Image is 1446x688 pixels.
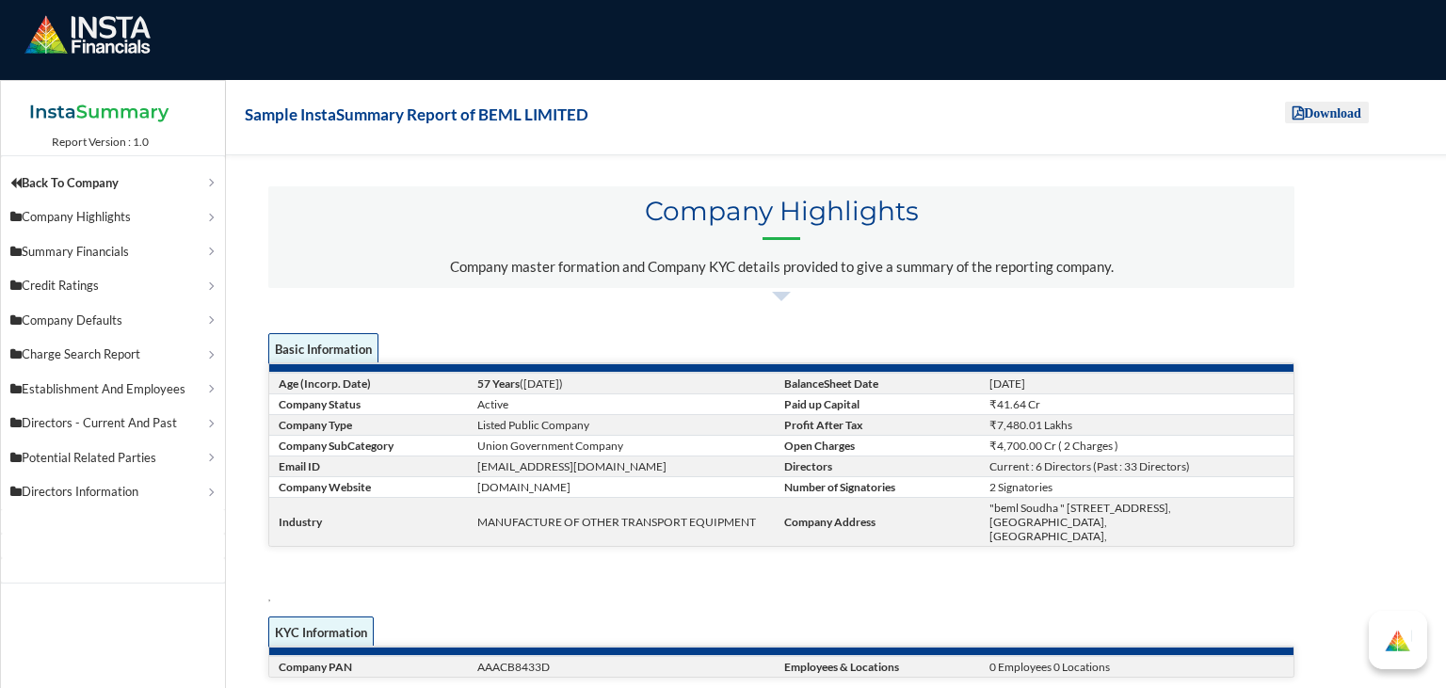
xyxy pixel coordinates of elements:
i: Download [1293,106,1361,120]
a: Credit Ratings [1,269,225,304]
a: Establishment And Employees [1,372,225,407]
td: Open Charges [781,435,987,456]
td: Company Status [269,393,474,414]
td: Report Version : 1.0 [20,135,180,149]
p: Potential Related Parties [10,449,205,468]
td: Email ID [269,456,474,476]
p: Back To Company [10,174,205,193]
a: Charge Search Report [1,338,225,373]
p: Directors - Current And Past [10,414,205,433]
td: Company PAN [269,656,474,677]
a: Back To Company [1,166,225,200]
a: Company Defaults [1,303,225,338]
p: Company master formation and Company KYC details provided to give a summary of the reporting comp... [278,254,1285,279]
td: Current : 6 Directors (Past : 33 Directors) [987,456,1293,476]
td: Number of Signatories [781,476,987,497]
h1: Sample InstaSummary Report of BEML LIMITED [245,102,588,128]
p: Directors Information [10,483,205,502]
td: Company Website [269,476,474,497]
p: Credit Ratings [10,277,205,296]
td: 0 Employees 0 Locations [987,656,1293,677]
td: ₹4,700.00 Cr ( 2 Charges ) [987,435,1293,456]
a: Potential Related Parties [1,440,225,475]
td: Profit After Tax [781,414,987,435]
td: ([DATE]) [474,373,781,394]
a: Summary Financials [1,234,225,269]
td: BalanceSheet Date [781,373,987,394]
td: [DATE] [987,373,1293,394]
img: InstaSummary [20,92,180,135]
td: Age (Incorp. Date) [269,373,474,394]
p: Charge Search Report [10,345,205,364]
a: Company Highlights [1,200,225,235]
p: Company Defaults [10,312,205,330]
a: Directors Information [1,475,225,510]
b: 57 Years [477,376,520,391]
td: ₹41.64 Cr [987,393,1293,414]
td: Union Government Company [474,435,781,456]
td: Industry [269,497,474,546]
td: Listed Public Company [474,414,781,435]
td: Employees & Locations [781,656,987,677]
td: Paid up Capital [781,393,987,414]
td: "beml Soudha " [STREET_ADDRESS], [GEOGRAPHIC_DATA], [GEOGRAPHIC_DATA], [987,497,1293,546]
td: Active [474,393,781,414]
td: [EMAIL_ADDRESS][DOMAIN_NAME] [474,456,781,476]
span: Basic Information [268,333,378,370]
a: Directors - Current And Past [1,407,225,441]
span: KYC Information [268,616,374,653]
div: How can we help? [1384,626,1412,654]
td: MANUFACTURE OF OTHER TRANSPORT EQUIPMENT [474,497,781,546]
td: ₹7,480.01 Lakhs [987,414,1293,435]
td: AAACB8433D [474,656,781,677]
td: Company Type [269,414,474,435]
p: Establishment And Employees [10,380,205,399]
a: [DOMAIN_NAME] [477,480,570,494]
td: Company Address [781,497,987,546]
span: Company Highlights [278,196,1285,247]
td: 2 Signatories [987,476,1293,497]
td: Company SubCategory [269,435,474,456]
p: Company Highlights [10,208,205,227]
td: Directors [781,456,987,476]
img: Hc [1384,626,1412,654]
p: Summary Financials [10,243,205,262]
